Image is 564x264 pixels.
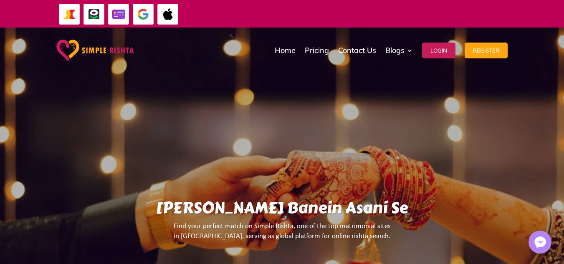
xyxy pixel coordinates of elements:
p: Find your perfect match on Simple Rishta, one of the top matrimonial sites in [GEOGRAPHIC_DATA], ... [73,221,491,249]
img: Messenger [532,234,549,251]
button: Register [465,43,508,58]
a: Pricing [305,30,329,71]
a: Login [422,30,455,71]
a: Contact Us [338,30,376,71]
a: Blogs [385,30,413,71]
a: Home [275,30,296,71]
a: Register [465,30,508,71]
h1: [PERSON_NAME] Banein Asani Se [73,199,491,221]
button: Login [422,43,455,58]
